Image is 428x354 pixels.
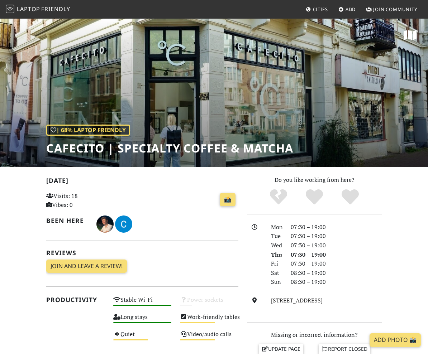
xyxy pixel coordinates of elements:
[286,268,386,278] div: 08:30 – 19:00
[176,312,243,329] div: Work-friendly tables
[96,219,115,227] span: Talha Şahin
[286,232,386,241] div: 07:30 – 19:00
[41,5,70,13] span: Friendly
[303,3,331,16] a: Cities
[267,259,287,268] div: Fri
[6,5,14,13] img: LaptopFriendly
[46,260,127,273] a: Join and leave a review!
[373,6,417,13] span: Join Community
[267,232,287,241] div: Tue
[46,217,88,224] h2: Been here
[6,3,70,16] a: LaptopFriendly LaptopFriendly
[247,175,382,185] p: Do you like working from here?
[109,329,176,346] div: Quiet
[286,241,386,250] div: 07:30 – 19:00
[346,6,356,13] span: Add
[267,241,287,250] div: Wed
[267,223,287,232] div: Mon
[286,250,386,260] div: 07:30 – 19:00
[176,295,243,312] div: Power sockets
[286,259,386,268] div: 07:30 – 19:00
[267,277,287,287] div: Sun
[115,219,132,227] span: Charita Goedhart
[296,188,332,206] div: Yes
[363,3,420,16] a: Join Community
[247,330,382,340] p: Missing or incorrect information?
[220,193,236,207] a: 📸
[261,188,296,206] div: No
[109,295,176,312] div: Stable Wi-Fi
[109,312,176,329] div: Long stays
[267,268,287,278] div: Sat
[332,188,368,206] div: Definitely!
[46,191,105,210] p: Visits: 18 Vibes: 0
[271,296,323,304] a: [STREET_ADDRESS]
[115,215,132,233] img: 5856-charita.jpg
[96,215,114,233] img: 6827-talha.jpg
[267,250,287,260] div: Thu
[46,141,293,155] h1: Cafecito | Specialty Coffee & Matcha
[336,3,359,16] a: Add
[46,125,130,136] div: | 68% Laptop Friendly
[46,177,238,187] h2: [DATE]
[46,296,105,304] h2: Productivity
[46,249,238,257] h2: Reviews
[176,329,243,346] div: Video/audio calls
[286,277,386,287] div: 08:30 – 19:00
[286,223,386,232] div: 07:30 – 19:00
[17,5,40,13] span: Laptop
[370,333,421,347] a: Add Photo 📸
[313,6,328,13] span: Cities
